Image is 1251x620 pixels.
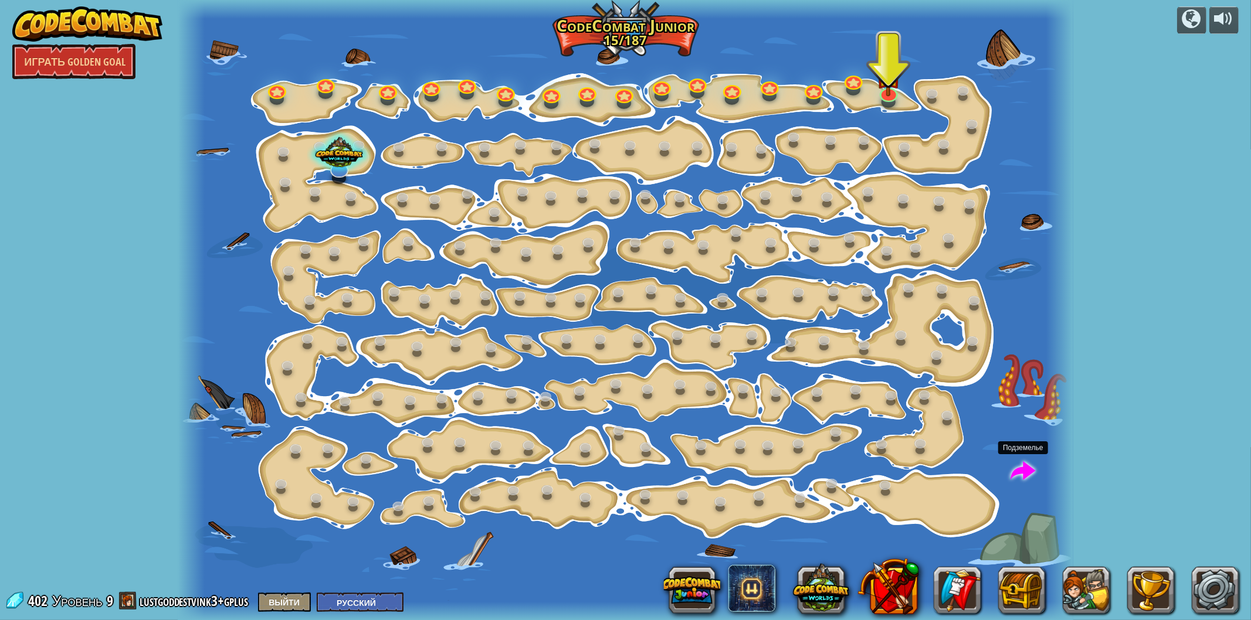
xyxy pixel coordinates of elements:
[140,591,252,610] a: lustgoddestvink3+gplus
[876,54,901,97] img: level-banner-started.png
[1177,6,1206,34] button: Кампании
[107,591,113,610] span: 9
[1209,6,1239,34] button: Регулировать громкость
[52,591,103,611] span: Уровень
[28,591,51,610] span: 402
[258,592,311,612] button: Выйти
[12,6,162,42] img: CodeCombat - Learn how to code by playing a game
[12,44,135,79] a: Играть Golden Goal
